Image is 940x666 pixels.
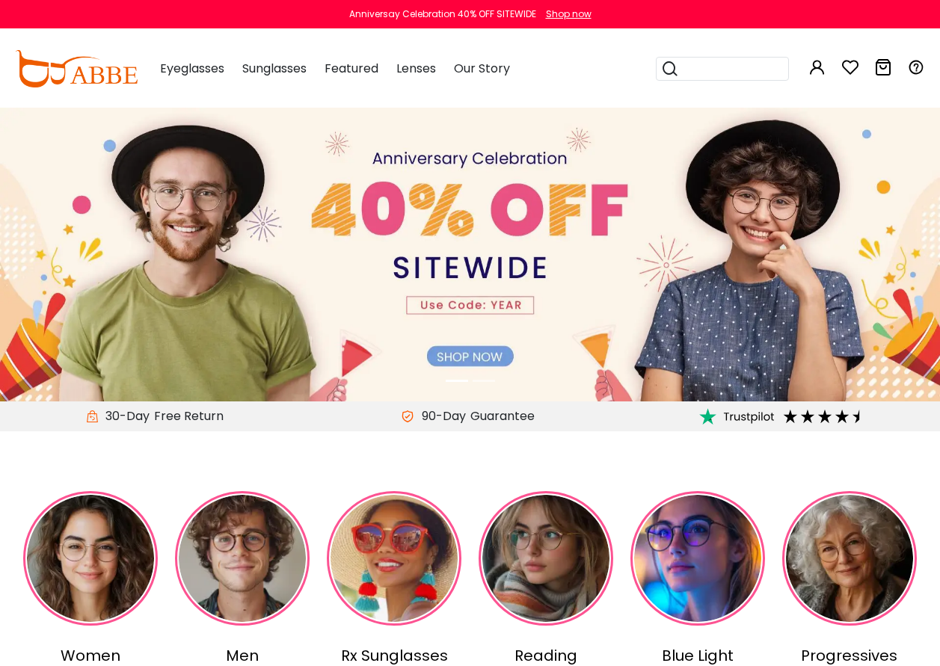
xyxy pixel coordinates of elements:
[160,60,224,77] span: Eyeglasses
[538,7,592,20] a: Shop now
[396,60,436,77] span: Lenses
[454,60,510,77] span: Our Story
[546,7,592,21] div: Shop now
[479,491,613,626] img: Reading
[98,407,150,425] span: 30-Day
[325,60,378,77] span: Featured
[630,491,765,626] img: Blue Light
[175,491,310,626] img: Men
[23,491,158,626] img: Women
[782,491,917,626] img: Progressives
[327,491,461,626] img: Rx Sunglasses
[349,7,536,21] div: Anniversay Celebration 40% OFF SITEWIDE
[242,60,307,77] span: Sunglasses
[15,50,138,87] img: abbeglasses.com
[150,407,228,425] div: Free Return
[466,407,539,425] div: Guarantee
[414,407,466,425] span: 90-Day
